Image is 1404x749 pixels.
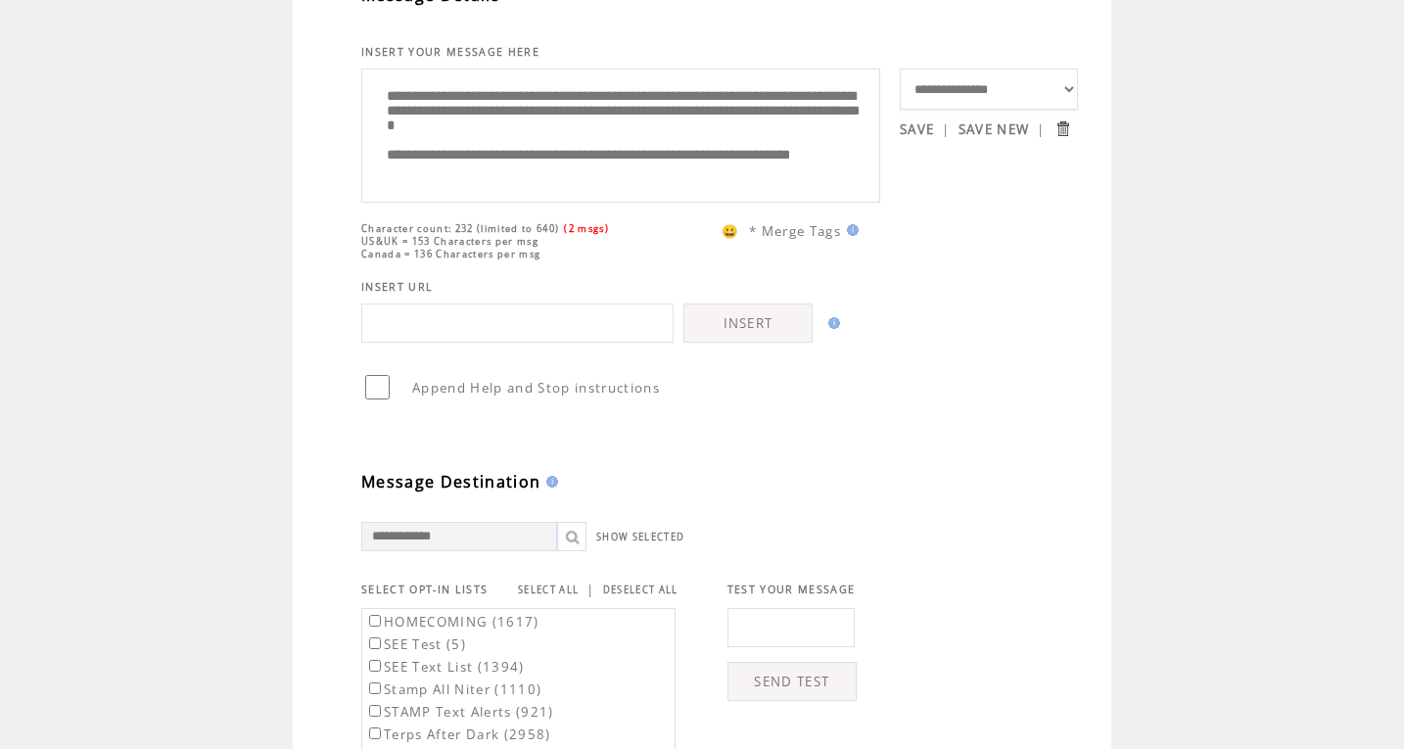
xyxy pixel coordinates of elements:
span: TEST YOUR MESSAGE [727,583,856,596]
a: SELECT ALL [518,584,579,596]
span: Append Help and Stop instructions [412,379,660,397]
input: SEE Test (5) [369,637,381,649]
label: SEE Text List (1394) [365,658,525,676]
label: Terps After Dark (2958) [365,726,551,743]
a: SAVE NEW [959,120,1030,138]
label: HOMECOMING (1617) [365,613,539,631]
span: 😀 [722,222,739,240]
span: | [942,120,950,138]
span: | [1037,120,1045,138]
span: SELECT OPT-IN LISTS [361,583,488,596]
label: SEE Test (5) [365,635,466,653]
a: SEND TEST [727,662,857,701]
label: STAMP Text Alerts (921) [365,703,554,721]
input: Stamp All Niter (1110) [369,682,381,694]
img: help.gif [822,317,840,329]
span: INSERT YOUR MESSAGE HERE [361,45,539,59]
img: help.gif [841,224,859,236]
span: US&UK = 153 Characters per msg [361,235,538,248]
span: Character count: 232 (limited to 640) [361,222,559,235]
input: HOMECOMING (1617) [369,615,381,627]
input: STAMP Text Alerts (921) [369,705,381,717]
span: (2 msgs) [564,222,609,235]
a: SAVE [900,120,934,138]
a: DESELECT ALL [603,584,679,596]
span: * Merge Tags [749,222,841,240]
label: Stamp All Niter (1110) [365,680,541,698]
span: INSERT URL [361,280,433,294]
span: | [586,581,594,598]
input: Terps After Dark (2958) [369,727,381,739]
a: SHOW SELECTED [596,531,684,543]
img: help.gif [540,476,558,488]
a: INSERT [683,304,813,343]
span: Message Destination [361,471,540,492]
span: Canada = 136 Characters per msg [361,248,540,260]
input: Submit [1053,119,1072,138]
input: SEE Text List (1394) [369,660,381,672]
